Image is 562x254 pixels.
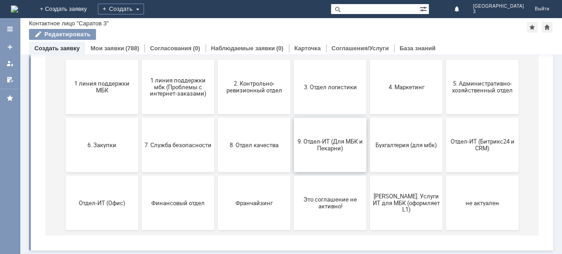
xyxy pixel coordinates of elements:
a: Соглашения/Услуги [331,45,389,52]
button: 5. Административно-хозяйственный отдел [408,109,480,163]
div: (788) [125,45,139,52]
button: Отдел-ИТ (Битрикс24 и CRM) [408,167,480,221]
span: [GEOGRAPHIC_DATA] [473,4,524,9]
a: База знаний [399,45,435,52]
button: 3. Отдел логистики [256,109,328,163]
span: Отдел-ИТ (Битрикс24 и CRM) [411,187,478,201]
span: 7. Служба безопасности [106,190,173,197]
button: 7. Служба безопасности [104,167,176,221]
a: Карточка [294,45,321,52]
a: Мои согласования [3,72,17,87]
span: 1 линия поддержки МБК [30,129,97,143]
header: Выберите тематику заявки [7,91,500,100]
input: Например, почта или справка [163,40,345,57]
div: Сделать домашней страницей [542,22,552,33]
label: Воспользуйтесь поиском [163,22,345,31]
span: Бухгалтерия (для мбк) [335,190,402,197]
div: (0) [276,45,283,52]
div: (0) [193,45,200,52]
div: Контактное лицо "Саратов 3" [29,20,109,27]
span: 3. Отдел логистики [259,132,326,139]
button: 1 линия поддержки мбк (Проблемы с интернет-заказами) [104,109,176,163]
span: 3 [473,9,524,14]
a: Мои заявки [91,45,124,52]
span: 1 линия поддержки мбк (Проблемы с интернет-заказами) [106,125,173,146]
a: Перейти на домашнюю страницу [11,5,18,13]
span: 8. Отдел качества [183,190,250,197]
div: Добавить в избранное [527,22,538,33]
a: Создать заявку [34,45,80,52]
span: Расширенный поиск [420,4,429,13]
span: 5. Административно-хозяйственный отдел [411,129,478,143]
button: 1 линия поддержки МБК [28,109,100,163]
span: 9. Отдел-ИТ (Для МБК и Пекарни) [259,187,326,201]
div: Создать [98,4,144,14]
span: 4. Маркетинг [335,132,402,139]
span: 6. Закупки [30,190,97,197]
a: Мои заявки [3,56,17,71]
img: logo [11,5,18,13]
button: 4. Маркетинг [332,109,404,163]
button: Бухгалтерия (для мбк) [332,167,404,221]
a: Создать заявку [3,40,17,54]
a: Наблюдаемые заявки [211,45,275,52]
button: 9. Отдел-ИТ (Для МБК и Пекарни) [256,167,328,221]
button: 2. Контрольно-ревизионный отдел [180,109,252,163]
button: 8. Отдел качества [180,167,252,221]
span: 2. Контрольно-ревизионный отдел [183,129,250,143]
a: Согласования [150,45,192,52]
button: 6. Закупки [28,167,100,221]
